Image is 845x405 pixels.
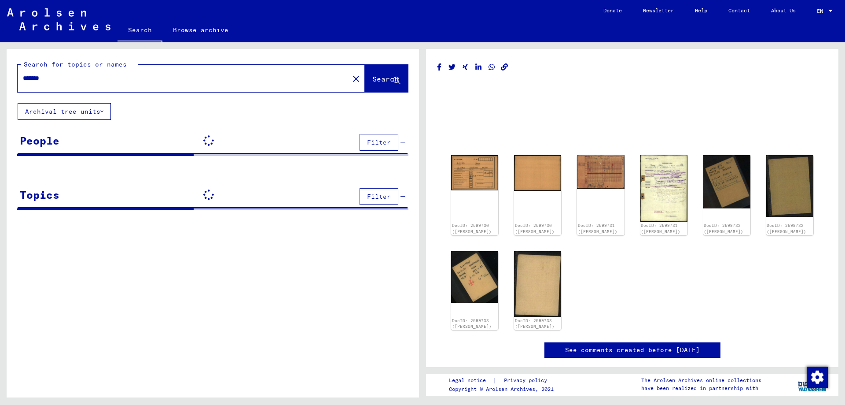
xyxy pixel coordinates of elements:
a: Search [118,19,162,42]
button: Filter [360,188,398,205]
img: 001.jpg [703,155,750,208]
span: EN [817,8,827,14]
button: Search [365,65,408,92]
button: Share on Xing [461,62,470,73]
img: 002.jpg [640,155,687,222]
button: Share on WhatsApp [487,62,496,73]
mat-icon: close [351,74,361,84]
a: Privacy policy [497,376,558,385]
img: yv_logo.png [796,373,829,395]
a: DocID: 2599733 ([PERSON_NAME]) [452,318,492,329]
span: Filter [367,138,391,146]
button: Filter [360,134,398,151]
p: Copyright © Arolsen Archives, 2021 [449,385,558,393]
a: DocID: 2599730 ([PERSON_NAME]) [452,223,492,234]
a: See comments created before [DATE] [565,346,700,355]
button: Archival tree units [18,103,111,120]
a: Legal notice [449,376,493,385]
span: Filter [367,193,391,201]
a: DocID: 2599732 ([PERSON_NAME]) [704,223,743,234]
img: 001.jpg [577,155,624,189]
a: DocID: 2599730 ([PERSON_NAME]) [515,223,555,234]
button: Copy link [500,62,509,73]
a: DocID: 2599733 ([PERSON_NAME]) [515,318,555,329]
img: Arolsen_neg.svg [7,8,110,30]
mat-label: Search for topics or names [24,60,127,68]
button: Clear [347,70,365,87]
p: The Arolsen Archives online collections [641,376,761,384]
a: DocID: 2599731 ([PERSON_NAME]) [641,223,680,234]
img: 001.jpg [451,155,498,190]
a: Browse archive [162,19,239,41]
a: DocID: 2599731 ([PERSON_NAME]) [578,223,617,234]
img: 002.jpg [514,251,561,317]
button: Share on Facebook [435,62,444,73]
span: Search [372,74,399,83]
a: DocID: 2599732 ([PERSON_NAME]) [767,223,806,234]
img: Change consent [807,367,828,388]
img: 001.jpg [451,251,498,303]
img: 002.jpg [766,155,813,217]
div: Topics [20,187,59,203]
p: have been realized in partnership with [641,384,761,392]
img: 002.jpg [514,155,561,190]
div: People [20,133,59,149]
div: | [449,376,558,385]
button: Share on LinkedIn [474,62,483,73]
button: Share on Twitter [448,62,457,73]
